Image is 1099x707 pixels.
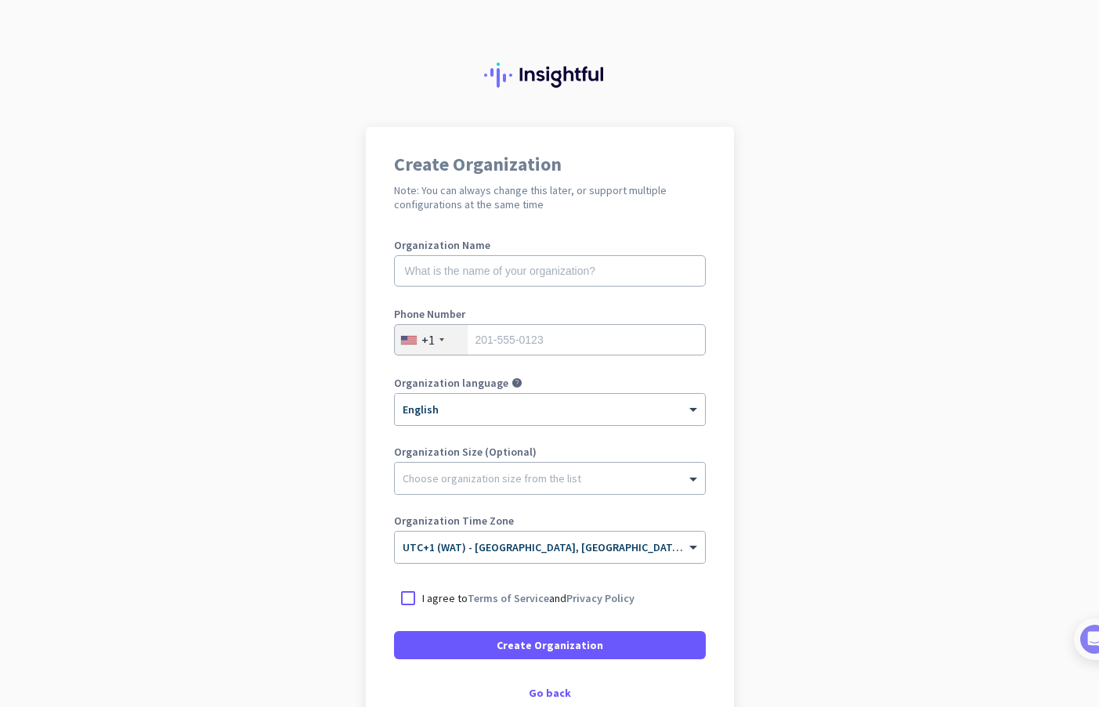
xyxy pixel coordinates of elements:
[484,63,616,88] img: Insightful
[394,240,706,251] label: Organization Name
[394,183,706,211] h2: Note: You can always change this later, or support multiple configurations at the same time
[422,590,634,606] p: I agree to and
[394,308,706,319] label: Phone Number
[394,324,706,355] input: 201-555-0123
[566,591,634,605] a: Privacy Policy
[394,687,706,698] div: Go back
[394,631,706,659] button: Create Organization
[512,377,522,388] i: help
[468,591,549,605] a: Terms of Service
[394,515,706,526] label: Organization Time Zone
[394,446,706,457] label: Organization Size (Optional)
[394,155,706,174] h1: Create Organization
[497,637,603,653] span: Create Organization
[421,332,435,348] div: +1
[394,255,706,287] input: What is the name of your organization?
[394,377,508,388] label: Organization language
